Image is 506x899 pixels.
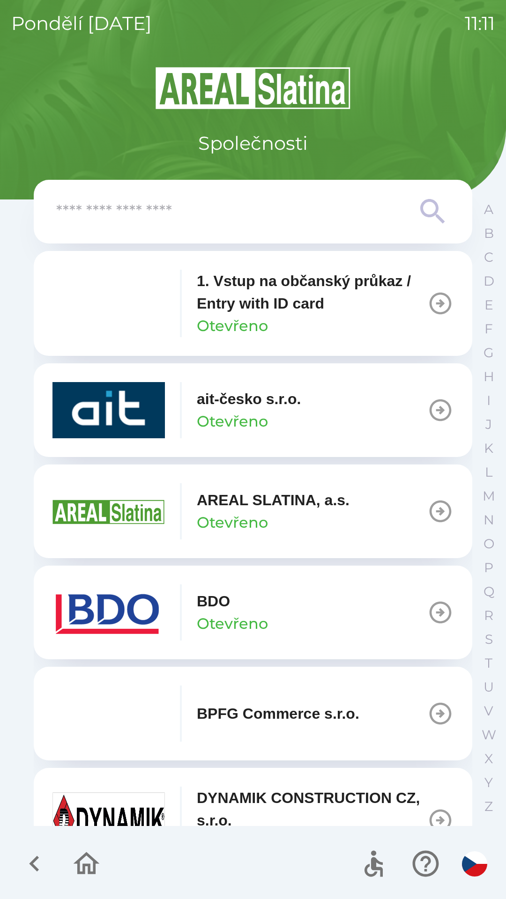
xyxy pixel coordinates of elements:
p: Společnosti [198,129,308,157]
img: cs flag [462,851,487,877]
button: ait-česko s.r.o.Otevřeno [34,363,472,457]
img: aad3f322-fb90-43a2-be23-5ead3ef36ce5.png [52,483,165,539]
button: R [477,604,500,627]
p: O [484,536,494,552]
p: P [484,560,493,576]
p: S [485,631,493,648]
button: Z [477,795,500,818]
button: W [477,723,500,747]
p: K [484,440,493,457]
button: Q [477,580,500,604]
p: BDO [197,590,230,612]
p: N [484,512,494,528]
button: S [477,627,500,651]
img: 40b5cfbb-27b1-4737-80dc-99d800fbabba.png [52,382,165,438]
button: D [477,269,500,293]
p: V [484,703,493,719]
p: M [483,488,495,504]
img: f3b1b367-54a7-43c8-9d7e-84e812667233.png [52,685,165,742]
button: C [477,245,500,269]
p: R [484,607,493,624]
p: A [484,201,493,218]
p: F [484,321,493,337]
p: Y [484,774,493,791]
p: L [485,464,492,480]
p: Otevřeno [197,612,268,635]
p: 11:11 [465,9,495,37]
button: B [477,221,500,245]
button: H [477,365,500,389]
p: 1. Vstup na občanský průkaz / Entry with ID card [197,270,427,315]
p: I [487,392,491,409]
p: J [485,416,492,433]
p: T [485,655,492,671]
p: ait-česko s.r.o. [197,388,301,410]
p: H [484,368,494,385]
button: P [477,556,500,580]
p: DYNAMIK CONSTRUCTION CZ, s.r.o. [197,787,427,832]
button: BDOOtevřeno [34,566,472,659]
p: B [484,225,494,242]
img: 93ea42ec-2d1b-4d6e-8f8a-bdbb4610bcc3.png [52,275,165,332]
img: 9aa1c191-0426-4a03-845b-4981a011e109.jpeg [52,792,165,848]
button: F [477,317,500,341]
button: J [477,413,500,436]
button: U [477,675,500,699]
button: Y [477,771,500,795]
button: V [477,699,500,723]
button: E [477,293,500,317]
p: BPFG Commerce s.r.o. [197,702,359,725]
img: ae7449ef-04f1-48ed-85b5-e61960c78b50.png [52,584,165,641]
button: DYNAMIK CONSTRUCTION CZ, s.r.o.Otevřeno [34,768,472,873]
p: E [484,297,493,313]
button: K [477,436,500,460]
button: G [477,341,500,365]
p: Otevřeno [197,315,268,337]
p: D [484,273,494,289]
button: O [477,532,500,556]
p: X [484,751,493,767]
button: N [477,508,500,532]
p: Otevřeno [197,410,268,433]
button: X [477,747,500,771]
p: Otevřeno [197,511,268,534]
p: AREAL SLATINA, a.s. [197,489,350,511]
p: pondělí [DATE] [11,9,152,37]
p: Q [484,583,494,600]
p: C [484,249,493,265]
button: T [477,651,500,675]
button: BPFG Commerce s.r.o. [34,667,472,760]
button: L [477,460,500,484]
p: W [482,727,496,743]
p: G [484,345,494,361]
img: Logo [34,66,472,111]
button: A [477,198,500,221]
p: U [484,679,494,695]
button: 1. Vstup na občanský průkaz / Entry with ID cardOtevřeno [34,251,472,356]
button: M [477,484,500,508]
p: Z [484,798,493,815]
button: AREAL SLATINA, a.s.Otevřeno [34,464,472,558]
button: I [477,389,500,413]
